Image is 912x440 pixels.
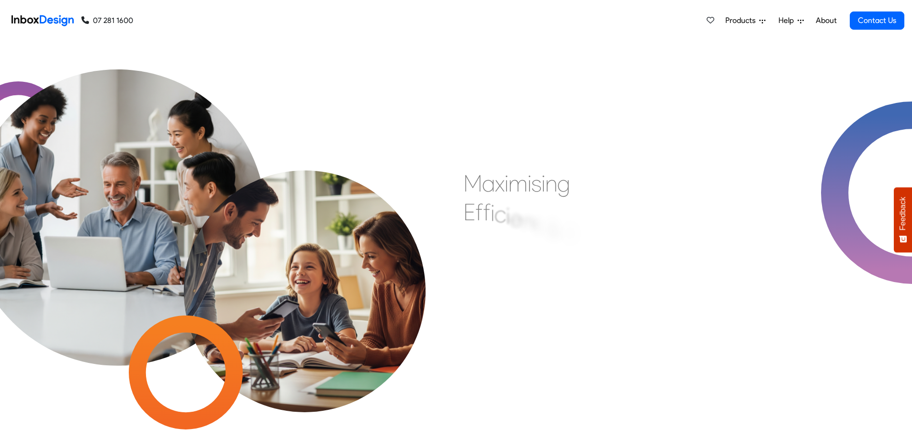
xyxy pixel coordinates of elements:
div: n [578,224,590,253]
span: Feedback [899,197,907,230]
div: x [495,169,505,198]
div: E [566,219,578,248]
button: Feedback - Show survey [894,187,912,252]
a: About [813,11,839,30]
a: Contact Us [850,11,904,30]
div: m [508,169,528,198]
span: Help [778,15,798,26]
div: n [545,169,557,198]
div: E [463,198,475,226]
span: Products [725,15,759,26]
div: Maximising Efficient & Engagement, Connecting Schools, Families, and Students. [463,169,696,313]
div: f [483,198,491,226]
div: a [482,169,495,198]
img: parents_with_child.png [154,110,456,412]
a: Help [775,11,808,30]
div: f [475,198,483,226]
div: c [495,200,506,228]
div: M [463,169,482,198]
div: t [534,210,541,239]
div: i [505,169,508,198]
div: & [547,214,560,243]
a: Products [721,11,769,30]
div: i [528,169,531,198]
div: n [522,207,534,236]
div: i [506,202,510,230]
a: 07 281 1600 [81,15,133,26]
div: e [510,204,522,233]
div: s [531,169,541,198]
div: g [557,169,570,198]
div: i [491,199,495,227]
div: i [541,169,545,198]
